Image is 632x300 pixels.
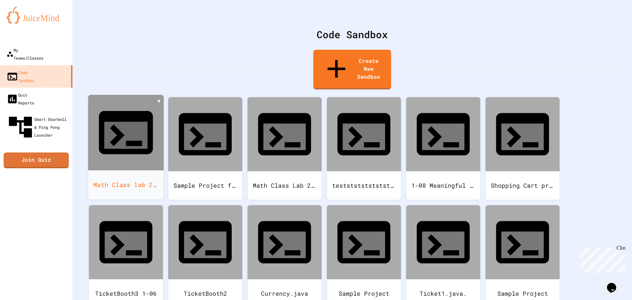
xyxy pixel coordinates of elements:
[7,68,34,84] div: Code Sandbox
[3,3,45,42] div: Chat with us now!Close
[406,171,480,200] div: 1-08 Meaningful Documentation
[168,171,242,200] div: Sample Project for unit 1 test
[89,27,616,42] div: Code Sandbox
[88,95,164,200] a: Math Class lab 2.03
[486,171,560,200] div: Shopping Cart proj
[248,171,322,200] div: Math Class Lab 2.03
[313,50,391,89] a: Create New Sandbox
[327,97,401,200] a: testststststststst
[486,97,560,200] a: Shopping Cart proj
[168,97,242,200] a: Sample Project for unit 1 test
[88,170,164,200] div: Math Class lab 2.03
[604,274,625,293] iframe: chat widget
[577,245,625,273] iframe: chat widget
[248,97,322,200] a: Math Class Lab 2.03
[7,46,43,62] div: My Teams/Classes
[406,97,480,200] a: 1-08 Meaningful Documentation
[7,7,66,24] img: logo-orange.svg
[7,91,34,107] div: Quiz Reports
[327,171,401,200] div: testststststststst
[4,152,69,168] a: Join Quiz
[7,113,70,141] div: Smart Doorbell & Ping Pong Launcher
